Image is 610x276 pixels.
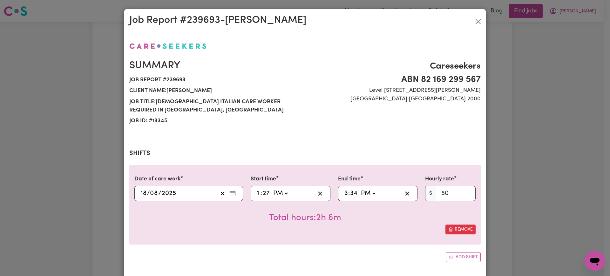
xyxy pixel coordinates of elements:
[585,251,605,271] iframe: Button to launch messaging window
[425,175,454,183] label: Hourly rate
[150,189,158,198] input: --
[218,189,227,198] button: Clear date
[129,116,301,126] span: Job ID: # 13345
[269,213,341,222] span: Total hours worked: 2 hours 6 minutes
[129,85,301,96] span: Client name: [PERSON_NAME]
[309,95,481,103] span: [GEOGRAPHIC_DATA] [GEOGRAPHIC_DATA] 2000
[129,60,301,72] h2: Summary
[344,189,348,198] input: --
[150,190,154,197] span: 0
[446,252,481,262] button: Add another shift
[348,190,350,197] span: :
[147,190,150,197] span: /
[309,60,481,73] span: Careseekers
[350,189,358,198] input: --
[129,75,301,85] span: Job report # 239693
[445,225,476,234] button: Remove this shift
[251,175,276,183] label: Start time
[473,17,483,27] button: Close
[257,189,261,198] input: --
[262,189,270,198] input: --
[134,175,180,183] label: Date of care work
[309,73,481,86] span: ABN 82 169 299 567
[129,43,207,49] img: Careseekers logo
[338,175,361,183] label: End time
[140,189,147,198] input: --
[129,150,481,157] h2: Shifts
[425,186,436,201] span: $
[129,14,306,26] h2: Job Report # 239693 - [PERSON_NAME]
[309,86,481,95] span: Level [STREET_ADDRESS][PERSON_NAME]
[129,97,301,116] span: Job title: [DEMOGRAPHIC_DATA] Italian Care Worker Required in [GEOGRAPHIC_DATA], [GEOGRAPHIC_DATA]
[261,190,262,197] span: :
[227,189,238,198] button: Enter the date of care work
[158,190,161,197] span: /
[161,189,176,198] input: ----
